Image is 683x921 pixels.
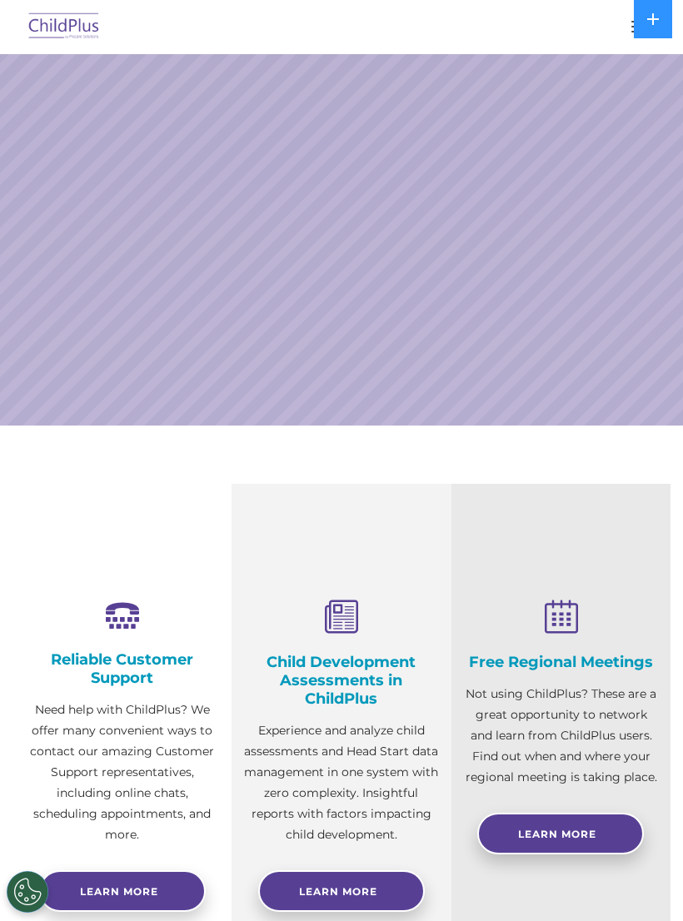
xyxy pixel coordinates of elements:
[258,870,425,912] a: Learn More
[39,870,206,912] a: Learn more
[244,653,438,708] h4: Child Development Assessments in ChildPlus
[244,720,438,845] p: Experience and analyze child assessments and Head Start data management in one system with zero c...
[518,828,596,840] span: Learn More
[464,653,658,671] h4: Free Regional Meetings
[7,871,48,913] button: Cookies Settings
[25,650,219,687] h4: Reliable Customer Support
[80,885,158,898] span: Learn more
[299,885,377,898] span: Learn More
[464,684,658,788] p: Not using ChildPlus? These are a great opportunity to network and learn from ChildPlus users. Fin...
[25,7,103,47] img: ChildPlus by Procare Solutions
[600,841,683,921] iframe: Chat Widget
[25,699,219,845] p: Need help with ChildPlus? We offer many convenient ways to contact our amazing Customer Support r...
[477,813,644,854] a: Learn More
